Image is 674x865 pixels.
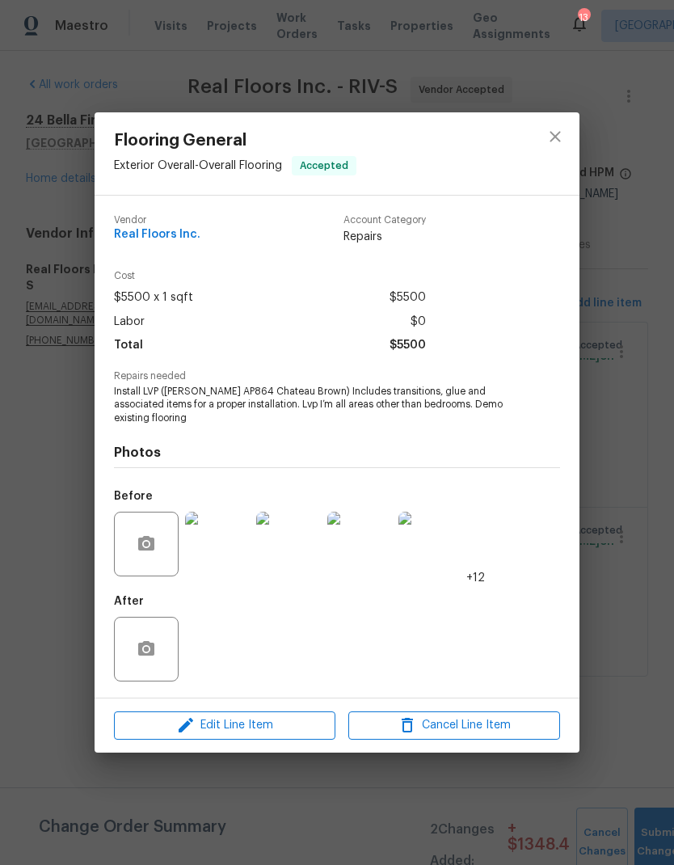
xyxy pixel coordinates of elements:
[578,10,589,26] div: 13
[353,715,555,736] span: Cancel Line Item
[466,570,485,586] span: +12
[114,385,516,425] span: Install LVP ([PERSON_NAME] AP864 Chateau Brown) Includes transitions, glue and associated items f...
[114,310,145,334] span: Labor
[114,445,560,461] h4: Photos
[119,715,331,736] span: Edit Line Item
[343,215,426,226] span: Account Category
[114,160,282,171] span: Exterior Overall - Overall Flooring
[114,286,193,310] span: $5500 x 1 sqft
[114,229,200,241] span: Real Floors Inc.
[114,711,335,740] button: Edit Line Item
[114,132,356,150] span: Flooring General
[114,371,560,382] span: Repairs needed
[343,229,426,245] span: Repairs
[536,117,575,156] button: close
[293,158,355,174] span: Accepted
[114,334,143,357] span: Total
[114,215,200,226] span: Vendor
[114,596,144,607] h5: After
[114,491,153,502] h5: Before
[390,334,426,357] span: $5500
[114,271,426,281] span: Cost
[390,286,426,310] span: $5500
[348,711,560,740] button: Cancel Line Item
[411,310,426,334] span: $0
